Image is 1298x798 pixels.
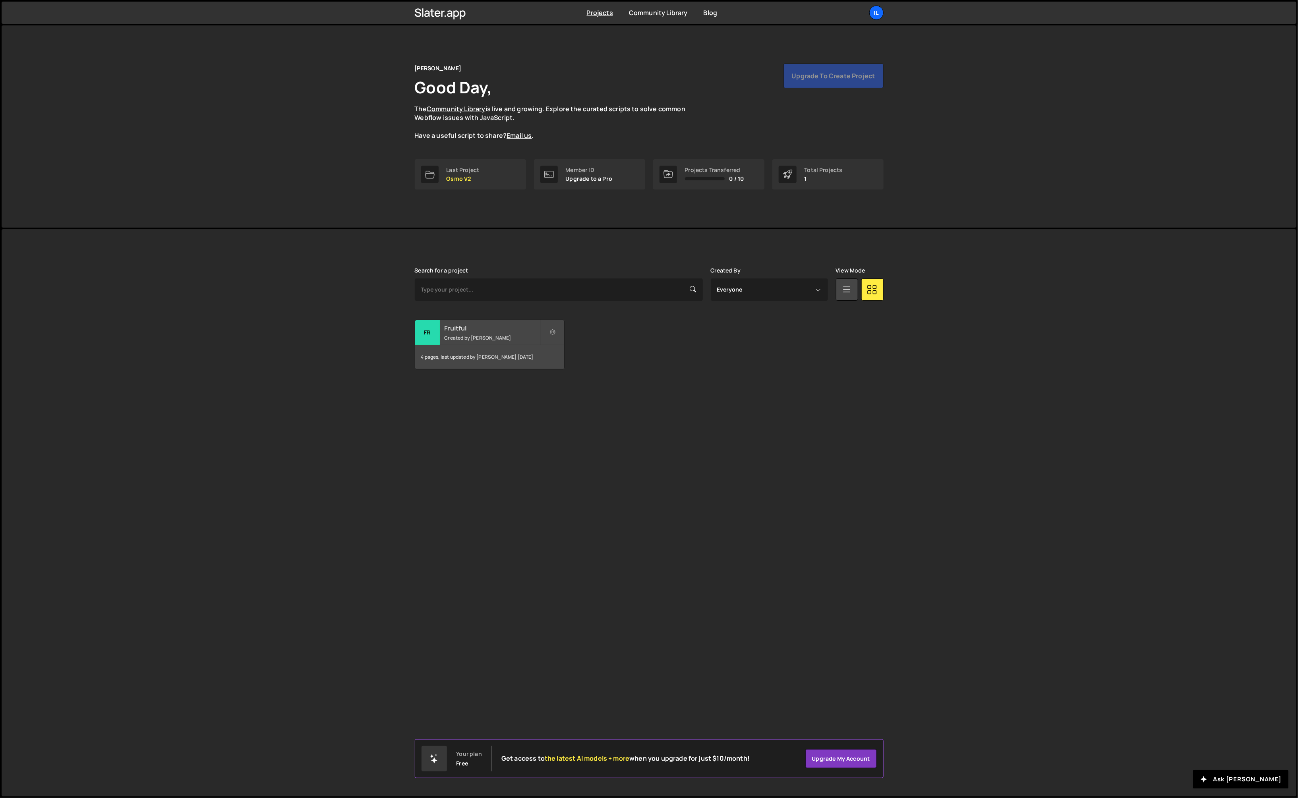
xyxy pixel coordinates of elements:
a: Projects [587,8,613,17]
div: [PERSON_NAME] [415,64,462,73]
input: Type your project... [415,278,703,301]
p: 1 [805,176,843,182]
label: Created By [711,267,741,274]
span: 0 / 10 [729,176,744,182]
h1: Good Day, [415,76,492,98]
p: Upgrade to a Pro [566,176,613,182]
a: Community Library [629,8,688,17]
a: Fr Fruitful Created by [PERSON_NAME] 4 pages, last updated by [PERSON_NAME] [DATE] [415,320,565,369]
div: Fr [415,320,440,345]
a: Blog [704,8,718,17]
a: Il [869,6,884,20]
a: Email us [507,131,532,140]
h2: Fruitful [445,324,540,332]
p: The is live and growing. Explore the curated scripts to solve common Webflow issues with JavaScri... [415,104,701,140]
div: Last Project [447,167,480,173]
span: the latest AI models + more [545,754,629,763]
label: Search for a project [415,267,468,274]
small: Created by [PERSON_NAME] [445,334,540,341]
div: Member ID [566,167,613,173]
a: Community Library [427,104,486,113]
h2: Get access to when you upgrade for just $10/month! [501,755,750,762]
button: Ask [PERSON_NAME] [1193,770,1288,788]
a: Last Project Osmo V2 [415,159,526,189]
div: 4 pages, last updated by [PERSON_NAME] [DATE] [415,345,564,369]
label: View Mode [836,267,865,274]
a: Upgrade my account [805,749,877,768]
div: Total Projects [805,167,843,173]
p: Osmo V2 [447,176,480,182]
div: Your plan [457,751,482,757]
div: Free [457,760,468,767]
div: Projects Transferred [685,167,744,173]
